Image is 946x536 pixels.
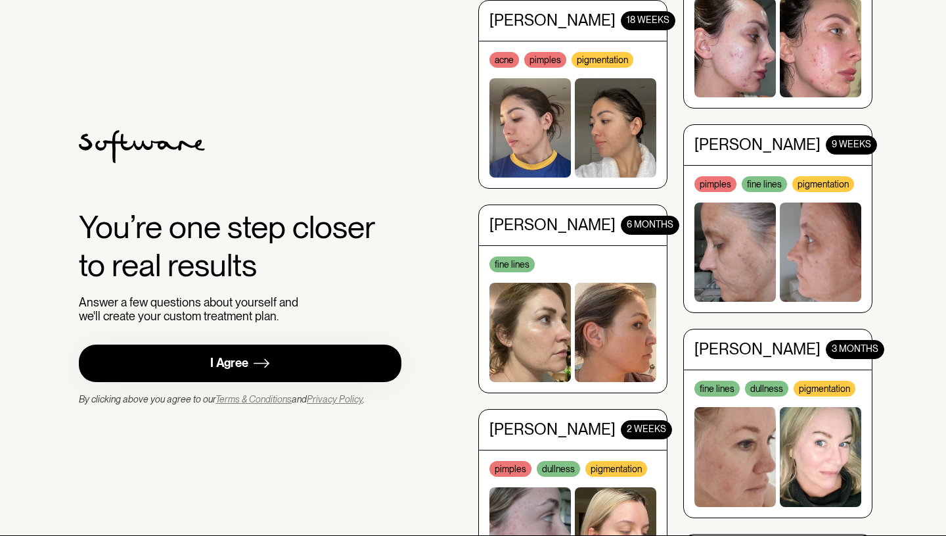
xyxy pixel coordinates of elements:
div: [PERSON_NAME] [489,214,616,233]
div: [PERSON_NAME] [489,9,616,28]
div: By clicking above you agree to our and . [79,393,365,406]
div: 9 WEEKS [826,134,877,153]
div: pimples [694,174,736,190]
div: 18 WEEKS [621,9,675,28]
div: fine lines [489,255,535,270]
div: dullness [537,459,580,475]
div: pigmentation [585,459,647,475]
div: pigmentation [794,379,855,395]
a: Privacy Policy [307,394,363,404]
div: [PERSON_NAME] [694,134,821,153]
div: pimples [489,459,531,475]
div: 2 WEEKS [621,418,672,437]
div: [PERSON_NAME] [694,338,821,357]
div: fine lines [742,174,787,190]
div: 3 MONTHS [826,338,884,357]
div: pigmentation [792,174,854,190]
a: Terms & Conditions [215,394,292,404]
div: acne [489,50,519,66]
div: 6 months [621,214,679,233]
div: You’re one step closer to real results [79,208,401,284]
div: Answer a few questions about yourself and we'll create your custom treatment plan. [79,295,304,324]
div: dullness [745,379,788,395]
div: I Agree [210,356,248,371]
div: pigmentation [572,50,633,66]
div: pimples [524,50,566,66]
div: fine lines [694,379,740,395]
a: I Agree [79,345,401,382]
div: [PERSON_NAME] [489,418,616,437]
